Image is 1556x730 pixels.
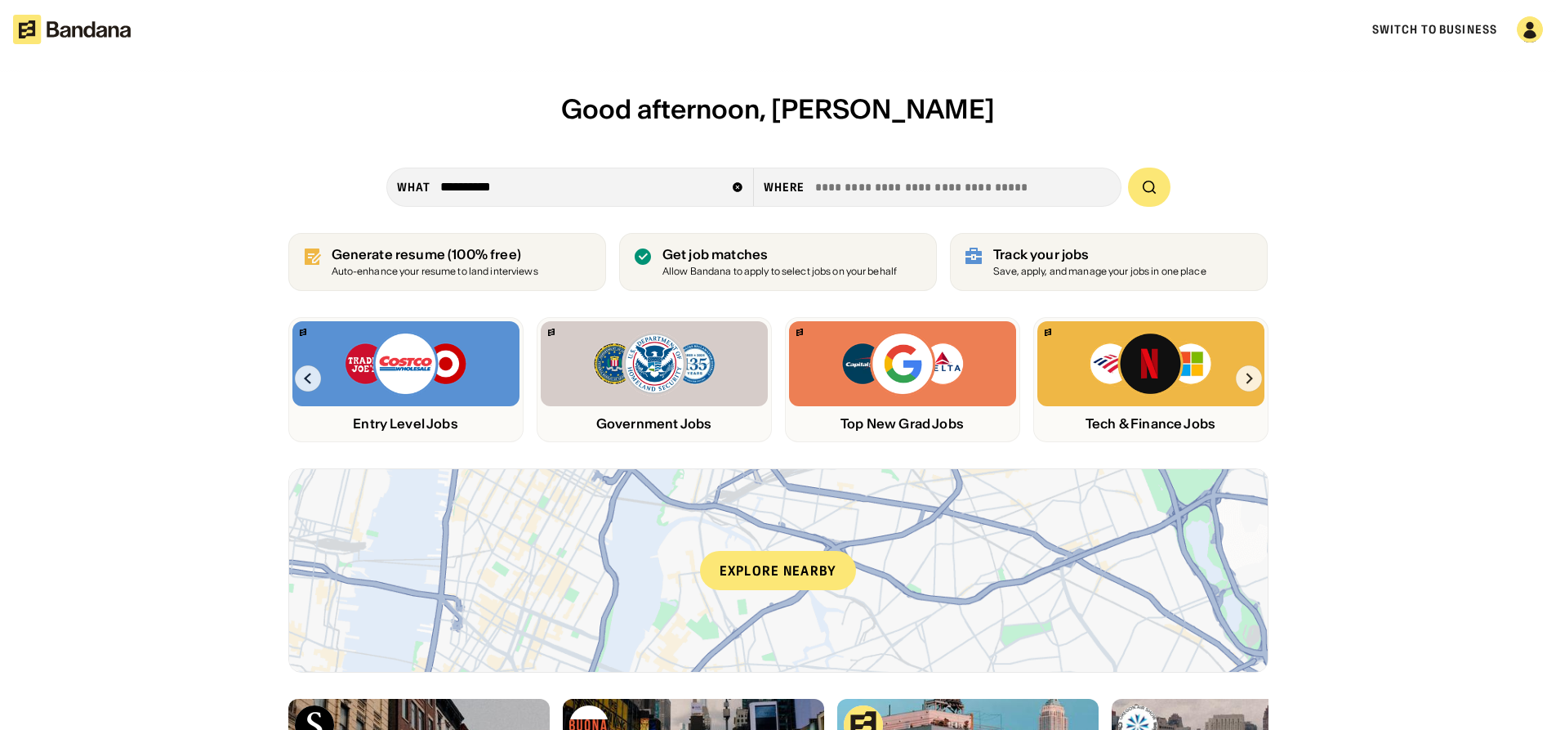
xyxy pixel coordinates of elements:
div: Government Jobs [541,416,768,432]
span: (100% free) [448,246,521,262]
div: Entry Level Jobs [292,416,519,432]
img: Capital One, Google, Delta logos [840,331,965,396]
div: what [397,180,430,195]
span: Switch to Business [1372,22,1497,37]
img: Trader Joe’s, Costco, Target logos [344,331,468,396]
div: Explore nearby [700,551,857,590]
div: Track your jobs [993,247,1206,262]
img: Left Arrow [295,365,321,392]
img: Bank of America, Netflix, Microsoft logos [1089,331,1212,396]
img: Bandana logo [1045,329,1051,336]
div: Tech & Finance Jobs [1037,416,1264,432]
div: Where [764,180,805,195]
div: Auto-enhance your resume to land interviews [332,266,538,277]
div: Allow Bandana to apply to select jobs on your behalf [662,266,897,277]
div: Save, apply, and manage your jobs in one place [993,266,1206,277]
div: Top New Grad Jobs [789,416,1016,432]
img: Bandana logotype [13,15,131,44]
img: Bandana logo [548,329,555,336]
div: Get job matches [662,247,897,262]
div: Generate resume [332,247,538,262]
span: Good afternoon, [PERSON_NAME] [561,92,995,126]
img: Bandana logo [300,329,306,336]
img: Bandana logo [796,329,803,336]
img: FBI, DHS, MWRD logos [592,331,716,396]
img: Right Arrow [1236,365,1262,392]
